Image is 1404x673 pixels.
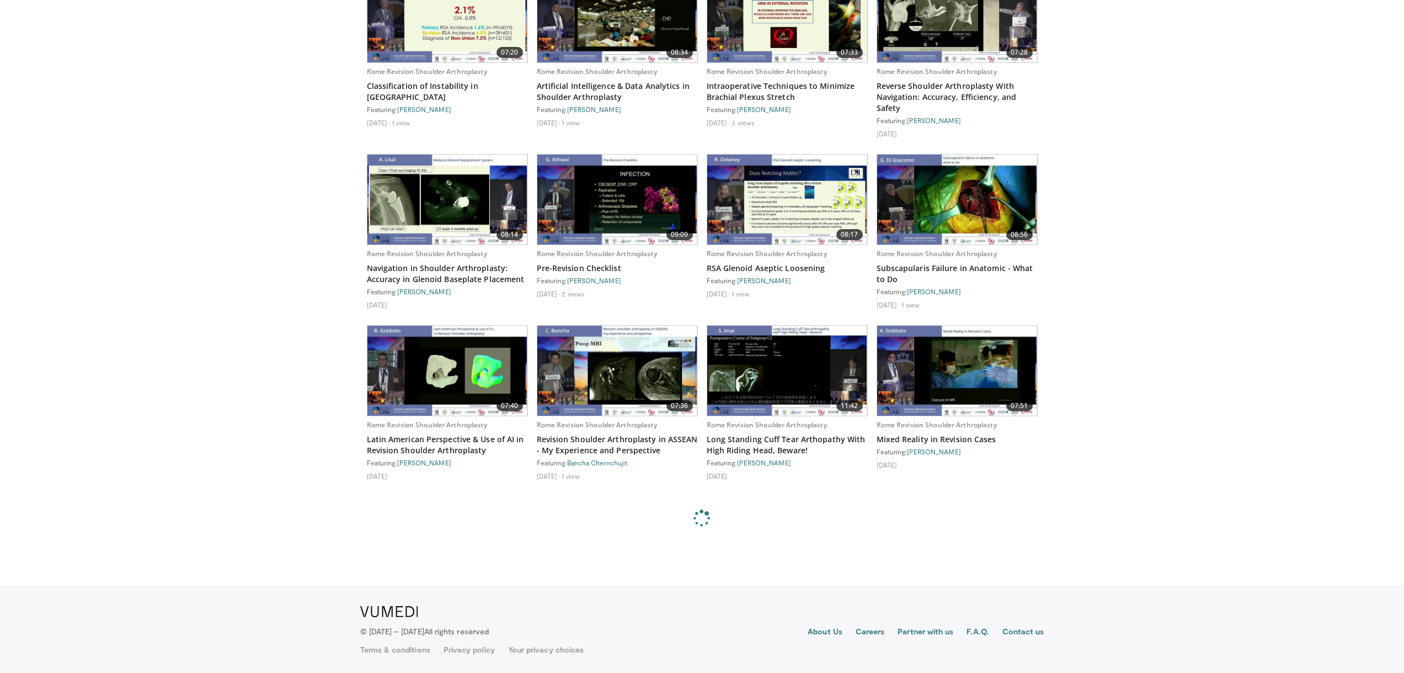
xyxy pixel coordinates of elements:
[737,277,791,284] a: [PERSON_NAME]
[537,67,657,76] a: Rome Revision Shoulder Arthroplasty
[537,249,657,258] a: Rome Revision Shoulder Arthroplasty
[1006,400,1033,411] span: 07:51
[424,627,489,636] span: All rights reserved
[737,459,791,467] a: [PERSON_NAME]
[836,400,863,411] span: 11:42
[397,105,451,113] a: [PERSON_NAME]
[877,326,1037,416] a: 07:51
[877,263,1038,285] a: Subscapularis Failure in Anatomic - What to Do
[707,326,867,416] a: 11:42
[666,47,693,58] span: 08:34
[901,300,920,309] li: 1 view
[392,118,410,127] li: 1 view
[497,47,523,58] span: 07:20
[707,471,728,480] li: [DATE]
[367,458,528,467] div: Featuring:
[537,289,560,298] li: [DATE]
[877,249,997,258] a: Rome Revision Shoulder Arthroplasty
[1002,626,1044,639] a: Contact us
[737,105,791,113] a: [PERSON_NAME]
[537,326,697,416] a: 07:36
[1006,47,1033,58] span: 07:28
[367,326,527,416] a: 07:40
[877,434,1038,445] a: Mixed Reality in Revision Cases
[877,155,1037,245] a: 08:56
[360,626,489,637] p: © [DATE] – [DATE]
[537,276,698,285] div: Featuring:
[707,326,867,416] img: 95256ba5-7d8c-456e-bb12-31c5d7e4f24c.620x360_q85_upscale.jpg
[367,81,528,103] a: Classification of Instability in [GEOGRAPHIC_DATA]
[808,626,842,639] a: About Us
[360,644,430,655] a: Terms & conditions
[707,249,827,258] a: Rome Revision Shoulder Arthroplasty
[856,626,885,639] a: Careers
[877,300,900,309] li: [DATE]
[367,420,487,430] a: Rome Revision Shoulder Arthroplasty
[567,105,621,113] a: [PERSON_NAME]
[537,471,560,480] li: [DATE]
[707,420,827,430] a: Rome Revision Shoulder Arthroplasty
[877,326,1037,416] img: e68ee934-b0ce-4c3b-9913-8982fa411d72.620x360_q85_upscale.jpg
[707,263,868,274] a: RSA Glenoid Aseptic Loosening
[367,287,528,296] div: Featuring:
[707,458,868,467] div: Featuring:
[877,447,1038,456] div: Featuring:
[367,300,388,309] li: [DATE]
[360,606,418,617] img: VuMedi Logo
[537,105,698,114] div: Featuring:
[877,116,1038,125] div: Featuring:
[497,400,523,411] span: 07:40
[537,326,697,416] img: e969e368-437a-46fa-b180-f746a2ac95a9.620x360_q85_upscale.jpg
[707,276,868,285] div: Featuring:
[397,288,451,295] a: [PERSON_NAME]
[367,249,487,258] a: Rome Revision Shoulder Arthroplasty
[537,155,697,245] img: 55f6ac48-21f9-428d-9b9e-d3ac12010e4d.620x360_q85_upscale.jpg
[732,289,750,298] li: 1 view
[907,288,961,295] a: [PERSON_NAME]
[367,326,527,416] img: 4a9c73f6-8d1b-4d2e-b19b-a8105b262af9.620x360_q85_upscale.jpg
[898,626,953,639] a: Partner with us
[562,118,580,127] li: 1 view
[1006,229,1033,240] span: 08:56
[367,118,391,127] li: [DATE]
[567,277,621,284] a: [PERSON_NAME]
[877,287,1038,296] div: Featuring:
[537,434,698,456] a: Revision Shoulder Arthroplasty in ASSEAN - My Experience and Perspective
[537,118,560,127] li: [DATE]
[537,263,698,274] a: Pre-Revision Checklist
[562,289,585,298] li: 2 views
[836,47,863,58] span: 07:33
[836,229,863,240] span: 08:17
[367,155,527,245] a: 08:14
[497,229,523,240] span: 08:14
[367,67,487,76] a: Rome Revision Shoulder Arthroplasty
[367,471,388,480] li: [DATE]
[508,644,584,655] a: Your privacy choices
[707,67,827,76] a: Rome Revision Shoulder Arthroplasty
[666,229,693,240] span: 09:09
[707,155,867,245] a: 08:17
[707,81,868,103] a: Intraoperative Techniques to Minimize Brachial Plexus Stretch
[666,400,693,411] span: 07:36
[367,434,528,456] a: Latin American Perspective & Use of AI in Revision Shoulder Arthroplasty
[367,105,528,114] div: Featuring:
[877,129,898,138] li: [DATE]
[367,155,527,245] img: 0e01535e-a690-4721-86db-12380765f610.620x360_q85_upscale.jpg
[907,116,961,124] a: [PERSON_NAME]
[877,420,997,430] a: Rome Revision Shoulder Arthroplasty
[877,460,898,469] li: [DATE]
[537,458,698,467] div: Featuring:
[537,155,697,245] a: 09:09
[562,471,580,480] li: 1 view
[567,459,628,467] a: Bancha Chernchujit
[877,81,1038,114] a: Reverse Shoulder Arthroplasty With Navigation: Accuracy, Efficiency, and Safety
[537,81,698,103] a: Artificial Intelligence & Data Analytics in Shoulder Arthroplasty
[367,263,528,285] a: Navigation in Shoulder Arthroplasty: Accuracy in Glenoid Baseplate Placement
[907,448,961,455] a: [PERSON_NAME]
[707,434,868,456] a: Long Standing Cuff Tear Arthopathy With High Riding Head, Beware!
[537,420,657,430] a: Rome Revision Shoulder Arthroplasty
[707,289,730,298] li: [DATE]
[877,67,997,76] a: Rome Revision Shoulder Arthroplasty
[397,459,451,467] a: [PERSON_NAME]
[707,155,867,245] img: 75c363d7-789f-4771-a9b8-9c547d0536dd.620x360_q85_upscale.jpg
